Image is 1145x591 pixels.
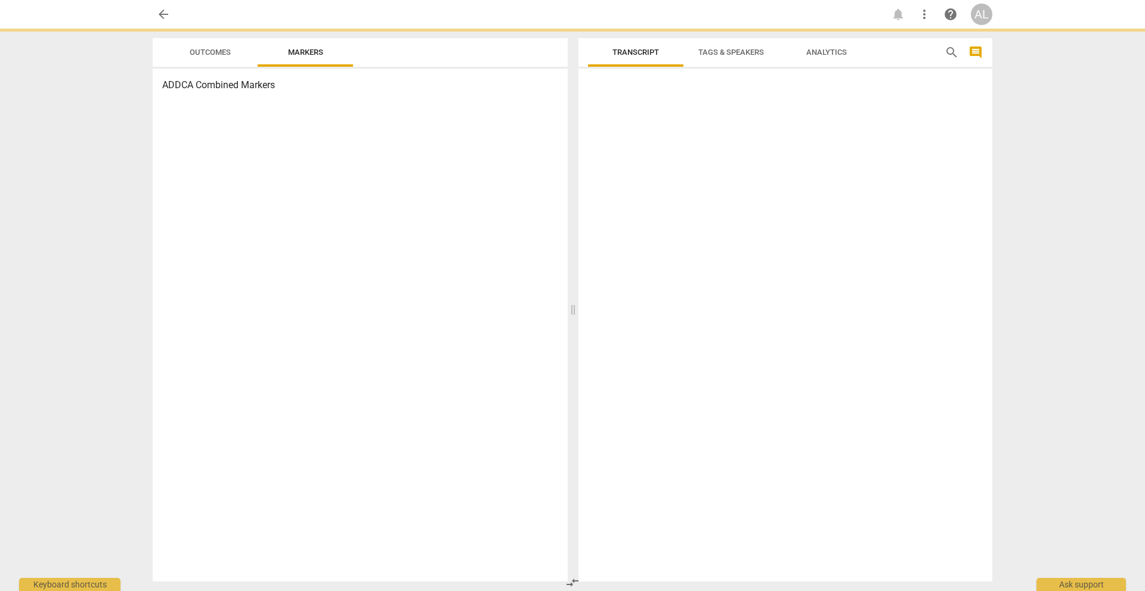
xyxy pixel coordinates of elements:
span: Transcript [612,48,659,57]
button: AL [971,4,992,25]
span: Outcomes [190,48,231,57]
span: Markers [288,48,323,57]
span: comment [968,45,983,60]
span: arrow_back [156,7,171,21]
span: more_vert [917,7,932,21]
span: compare_arrows [565,576,580,590]
div: Keyboard shortcuts [19,578,120,591]
button: Show/Hide comments [966,43,985,62]
span: help [943,7,958,21]
div: Ask support [1036,578,1126,591]
span: Analytics [806,48,847,57]
button: Search [942,43,961,62]
h3: ADDCA Combined Markers [162,78,558,92]
span: search [945,45,959,60]
a: Help [940,4,961,25]
span: Tags & Speakers [698,48,764,57]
